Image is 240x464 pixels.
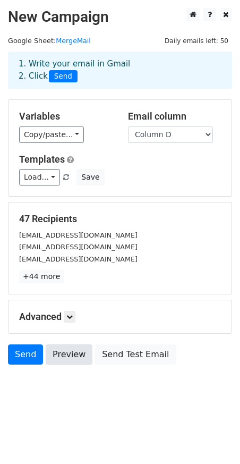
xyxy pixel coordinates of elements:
small: Google Sheet: [8,37,91,45]
a: +44 more [19,270,64,283]
h2: New Campaign [8,8,232,26]
button: Save [76,169,104,185]
a: Send [8,344,43,365]
small: [EMAIL_ADDRESS][DOMAIN_NAME] [19,255,138,263]
a: Load... [19,169,60,185]
span: Send [49,70,78,83]
h5: 47 Recipients [19,213,221,225]
span: Daily emails left: 50 [161,35,232,47]
div: 1. Write your email in Gmail 2. Click [11,58,229,82]
a: Templates [19,154,65,165]
a: Preview [46,344,92,365]
iframe: Chat Widget [187,413,240,464]
small: [EMAIL_ADDRESS][DOMAIN_NAME] [19,231,138,239]
h5: Advanced [19,311,221,323]
a: Send Test Email [95,344,176,365]
a: Daily emails left: 50 [161,37,232,45]
a: MergeMail [56,37,91,45]
h5: Email column [128,111,221,122]
h5: Variables [19,111,112,122]
small: [EMAIL_ADDRESS][DOMAIN_NAME] [19,243,138,251]
a: Copy/paste... [19,126,84,143]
